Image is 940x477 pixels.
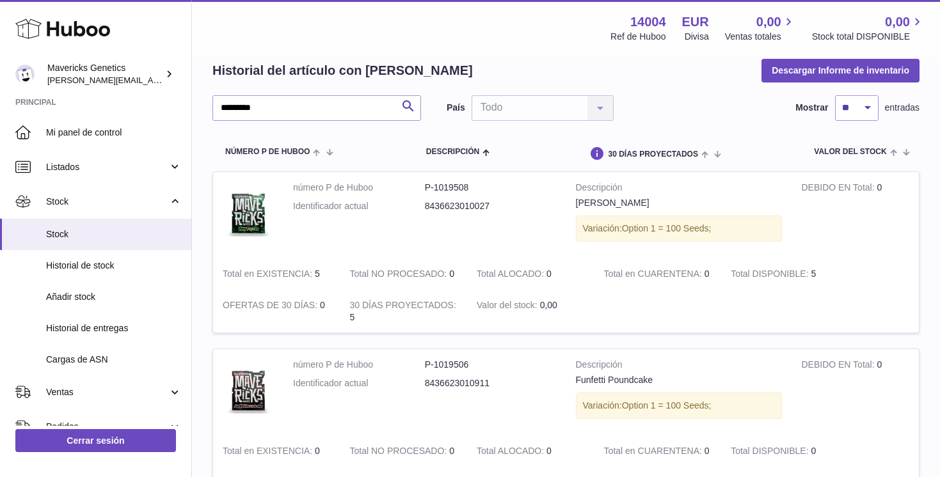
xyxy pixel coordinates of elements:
[46,386,168,398] span: Ventas
[47,75,257,85] span: [PERSON_NAME][EMAIL_ADDRESS][DOMAIN_NAME]
[350,300,456,313] strong: 30 DÍAS PROYECTADOS
[223,446,315,459] strong: Total en EXISTENCIA
[46,291,182,303] span: Añadir stock
[576,182,783,197] strong: Descripción
[604,446,705,459] strong: Total en CUARENTENA
[576,359,783,374] strong: Descripción
[801,359,877,373] strong: DEBIDO EN Total
[425,182,557,194] dd: P-1019508
[622,400,712,411] span: Option 1 = 100 Seeds;
[576,197,783,209] div: [PERSON_NAME]
[756,13,781,31] span: 0,00
[792,172,919,258] td: 0
[731,269,811,282] strong: Total DISPONIBLE
[293,359,425,371] dt: número P de Huboo
[604,269,705,282] strong: Total en CUARENTENA
[340,290,468,333] td: 5
[447,102,465,114] label: País
[213,290,340,333] td: 0
[467,258,594,290] td: 0
[46,196,168,208] span: Stock
[477,300,540,313] strong: Valor del stock
[792,349,919,435] td: 0
[682,13,709,31] strong: EUR
[213,258,340,290] td: 5
[293,182,425,194] dt: número P de Huboo
[46,260,182,272] span: Historial de stock
[15,65,35,84] img: pablo@mavericksgenetics.com
[225,148,310,156] span: número P de Huboo
[630,13,666,31] strong: 14004
[350,446,450,459] strong: Total NO PROCESADO
[425,359,557,371] dd: P-1019506
[293,200,425,212] dt: Identificador actual
[46,354,182,366] span: Cargas de ASN
[46,228,182,240] span: Stock
[622,223,712,233] span: Option 1 = 100 Seeds;
[223,359,274,423] img: product image
[812,31,925,43] span: Stock total DISPONIBLE
[761,59,920,82] button: Descargar Informe de inventario
[814,148,886,156] span: Valor del stock
[795,102,828,114] label: Mostrar
[576,215,783,242] div: Variación:
[608,150,697,159] span: 30 DÍAS PROYECTADOS
[801,182,877,196] strong: DEBIDO EN Total
[721,435,848,467] td: 0
[885,13,910,31] span: 0,00
[425,377,557,389] dd: 8436623010911
[540,300,557,310] span: 0,00
[223,300,320,313] strong: OFERTAS DE 30 DÍAS
[425,200,557,212] dd: 8436623010027
[46,127,182,139] span: Mi panel de control
[812,13,925,43] a: 0,00 Stock total DISPONIBLE
[576,393,783,419] div: Variación:
[340,258,468,290] td: 0
[885,102,920,114] span: entradas
[212,62,473,79] h2: Historial del artículo con [PERSON_NAME]
[213,435,340,467] td: 0
[685,31,709,43] div: Divisa
[46,322,182,334] span: Historial de entregas
[467,435,594,467] td: 0
[725,13,796,43] a: 0,00 Ventas totales
[576,374,783,386] div: Funfetti Poundcake
[340,435,468,467] td: 0
[725,31,796,43] span: Ventas totales
[705,269,710,279] span: 0
[477,269,546,282] strong: Total ALOCADO
[477,446,546,459] strong: Total ALOCADO
[15,429,176,452] a: Cerrar sesión
[223,269,315,282] strong: Total en EXISTENCIA
[721,258,848,290] td: 5
[223,182,274,246] img: product image
[47,62,163,86] div: Mavericks Genetics
[46,161,168,173] span: Listados
[350,269,450,282] strong: Total NO PROCESADO
[610,31,665,43] div: Ref de Huboo
[46,421,168,433] span: Pedidos
[426,148,479,156] span: Descripción
[705,446,710,456] span: 0
[731,446,811,459] strong: Total DISPONIBLE
[293,377,425,389] dt: Identificador actual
